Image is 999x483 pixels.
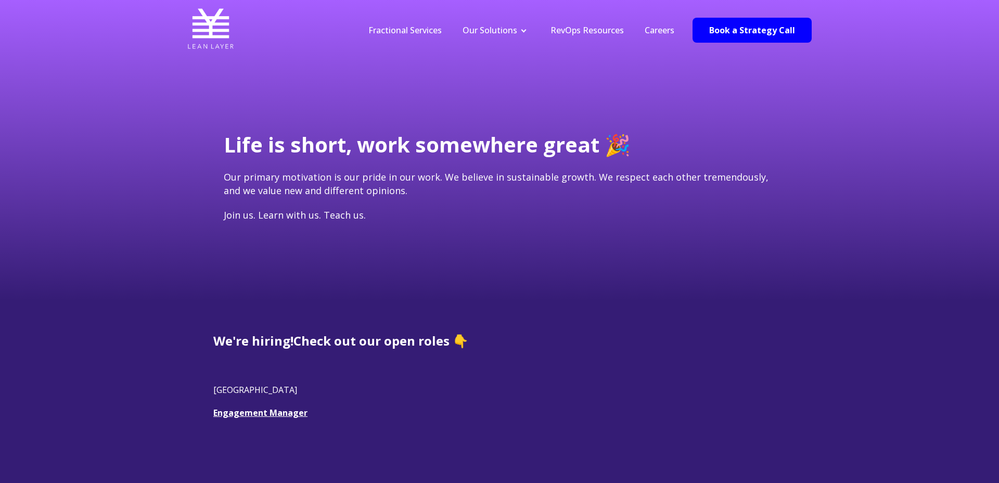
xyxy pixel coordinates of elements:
span: Check out our open roles 👇 [293,332,468,349]
img: Lean Layer Logo [187,5,234,52]
span: We're hiring! [213,332,293,349]
a: Book a Strategy Call [693,18,812,43]
span: Join us. Learn with us. Teach us. [224,209,366,221]
span: [GEOGRAPHIC_DATA] [213,384,297,396]
span: Life is short, work somewhere great 🎉 [224,130,631,159]
a: Fractional Services [368,24,442,36]
a: Engagement Manager [213,407,308,418]
a: Our Solutions [463,24,517,36]
a: RevOps Resources [550,24,624,36]
a: Careers [645,24,674,36]
div: Navigation Menu [358,24,685,36]
span: Our primary motivation is our pride in our work. We believe in sustainable growth. We respect eac... [224,171,769,196]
